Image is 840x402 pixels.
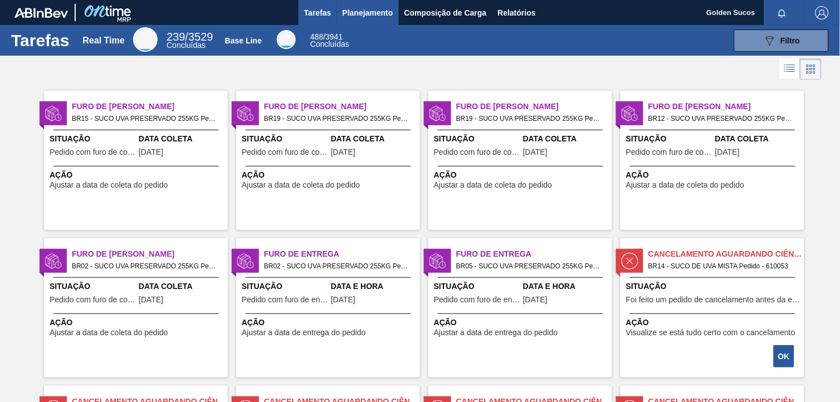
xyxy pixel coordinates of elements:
span: Ajustar a data de entrega do pedido [242,329,366,337]
span: 16/08/2025 [523,148,548,156]
span: Foi feito um pedido de cancelamento antes da etapa de aguardando faturamento [626,296,802,304]
span: Furo de Coleta [648,101,804,112]
span: Ajustar a data de coleta do pedido [50,329,168,337]
span: BR15 - SUCO UVA PRESERVADO 255KG Pedido - 1986369 [72,112,219,125]
span: 15/07/2025, [523,296,548,304]
h1: Tarefas [11,34,70,47]
span: Data e Hora [523,281,609,292]
div: Visão em Cards [800,58,822,80]
div: Real Time [167,32,213,49]
span: Ação [242,317,417,329]
span: Tarefas [304,6,331,19]
div: Visão em Lista [780,58,800,80]
span: Furo de Coleta [72,248,228,260]
span: Ação [242,169,417,181]
span: Data e Hora [331,281,417,292]
span: Furo de Coleta [456,101,612,112]
span: 11/08/2025 [139,296,163,304]
div: Base Line [277,30,296,49]
span: Filtro [781,36,800,45]
img: status [45,105,62,122]
span: Concluídas [167,41,206,50]
img: status [622,105,638,122]
span: BR14 - SUCO DE UVA MISTA Pedido - 610053 [648,260,795,272]
span: Ação [434,169,609,181]
img: status [237,105,254,122]
div: Base Line [310,33,349,48]
span: Pedido com furo de coleta [434,148,520,156]
span: Relatórios [498,6,536,19]
span: BR05 - SUCO UVA PRESERVADO 255KG Pedido - 1986341 [456,260,603,272]
span: Pedido com furo de entrega [242,296,328,304]
span: Situação [50,133,136,145]
img: status [45,253,62,269]
span: Ajustar a data de coleta do pedido [50,181,168,189]
span: Pedido com furo de coleta [50,148,136,156]
span: Situação [242,281,328,292]
span: Situação [242,133,328,145]
span: Composição de Carga [404,6,487,19]
span: BR02 - SUCO UVA PRESERVADO 255KG Pedido - 1990797 [264,260,411,272]
button: OK [774,345,794,367]
span: Situação [626,133,712,145]
span: 488 [310,32,323,41]
span: Data Coleta [523,133,609,145]
span: BR19 - SUCO UVA PRESERVADO 255KG Pedido - 1981396 [264,112,411,125]
span: Ajustar a data de coleta do pedido [626,181,745,189]
img: status [237,253,254,269]
span: Ação [626,169,802,181]
span: Furo de Coleta [264,101,420,112]
span: Pedido com furo de entrega [434,296,520,304]
div: Completar tarefa: 29786851 [775,344,795,369]
div: Real Time [133,27,158,52]
span: / 3529 [167,31,213,43]
span: 13/08/2025 [331,148,355,156]
span: Pedido com furo de coleta [242,148,328,156]
span: BR12 - SUCO UVA PRESERVADO 255KG Pedido - 1981391 [648,112,795,125]
span: Data Coleta [715,133,802,145]
img: status [429,105,446,122]
div: Base Line [225,36,262,45]
span: Situação [626,281,802,292]
span: Ajustar a data de coleta do pedido [434,181,553,189]
span: Situação [50,281,136,292]
span: 18/08/2025 [715,148,740,156]
span: Pedido com furo de coleta [626,148,712,156]
span: Situação [434,133,520,145]
span: / 3941 [310,32,343,41]
span: Pedido com furo de coleta [50,296,136,304]
span: BR02 - SUCO UVA PRESERVADO 255KG Pedido - 2003604 [72,260,219,272]
span: Furo de Coleta [72,101,228,112]
span: Ação [434,317,609,329]
span: Cancelamento aguardando ciência [648,248,804,260]
span: Ação [50,169,225,181]
span: Ajustar a data de coleta do pedido [242,181,360,189]
span: 13/08/2025, [331,296,355,304]
span: BR19 - SUCO UVA PRESERVADO 255KG Pedido - 1981397 [456,112,603,125]
span: Situação [434,281,520,292]
span: Furo de Entrega [264,248,420,260]
img: status [622,253,638,269]
span: Ajustar a data de entrega do pedido [434,329,558,337]
button: Filtro [734,30,829,52]
div: Real Time [82,36,124,46]
span: Data Coleta [139,133,225,145]
span: Planejamento [343,6,393,19]
span: Ação [50,317,225,329]
img: TNhmsLtSVTkK8tSr43FrP2fwEKptu5GPRR3wAAAABJRU5ErkJggg== [14,8,68,18]
span: Data Coleta [331,133,417,145]
span: Visualize se está tudo certo com o cancelamento [626,329,795,337]
span: Data Coleta [139,281,225,292]
img: Logout [815,6,829,19]
span: 18/08/2025 [139,148,163,156]
span: Furo de Entrega [456,248,612,260]
span: Concluídas [310,40,349,48]
button: Notificações [764,5,800,21]
span: Ação [626,317,802,329]
img: status [429,253,446,269]
span: 239 [167,31,185,43]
